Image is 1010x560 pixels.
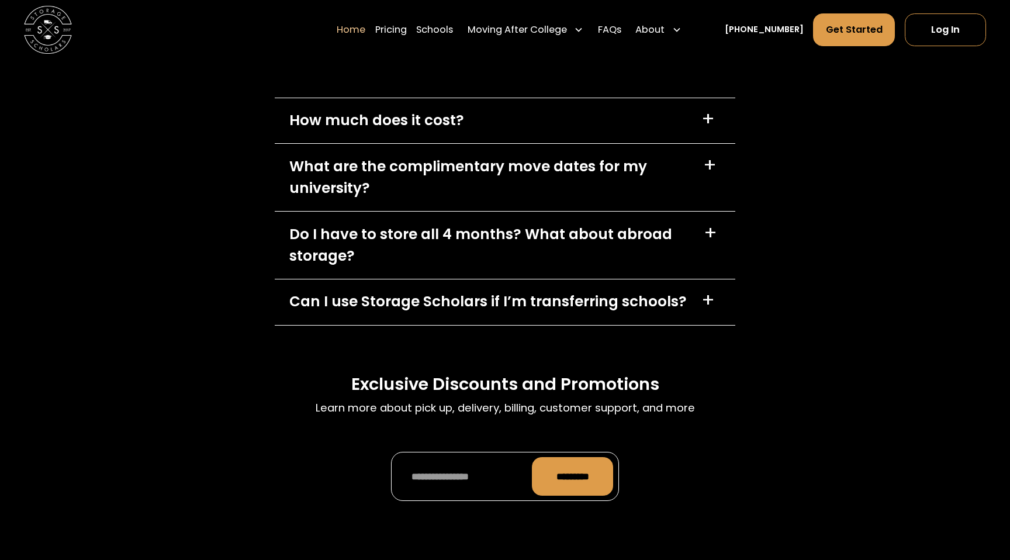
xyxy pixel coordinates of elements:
[703,156,717,175] div: +
[337,13,365,47] a: Home
[289,156,689,199] div: What are the complimentary move dates for my university?
[813,14,895,46] a: Get Started
[701,291,715,310] div: +
[289,291,687,313] div: Can I use Storage Scholars if I’m transferring schools?
[725,23,804,36] a: [PHONE_NUMBER]
[375,13,407,47] a: Pricing
[468,23,567,37] div: Moving After College
[905,14,986,46] a: Log In
[701,110,715,129] div: +
[598,13,621,47] a: FAQs
[416,13,453,47] a: Schools
[635,23,665,37] div: About
[289,224,689,267] div: Do I have to store all 4 months? What about abroad storage?
[24,6,72,54] img: Storage Scholars main logo
[704,224,717,243] div: +
[631,13,686,47] div: About
[351,374,659,395] h3: Exclusive Discounts and Promotions
[462,13,588,47] div: Moving After College
[289,110,464,132] div: How much does it cost?
[391,452,618,501] form: Promo Form
[316,400,695,416] p: Learn more about pick up, delivery, billing, customer support, and more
